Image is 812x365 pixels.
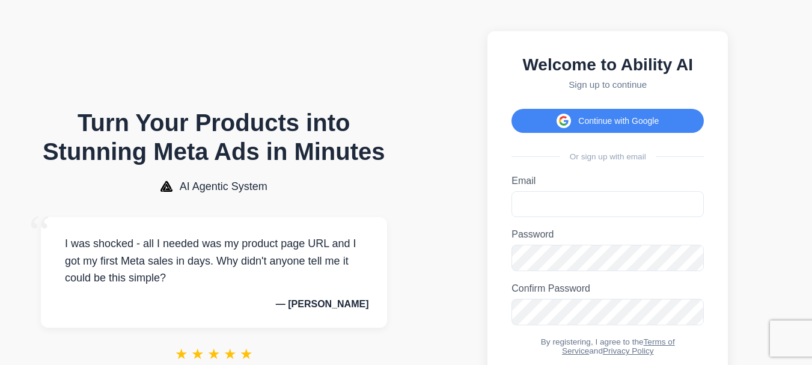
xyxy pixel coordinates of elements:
span: ★ [191,346,204,363]
img: AI Agentic System Logo [160,181,172,192]
p: I was shocked - all I needed was my product page URL and I got my first Meta sales in days. Why d... [59,235,369,287]
span: “ [29,205,50,260]
span: AI Agentic System [180,180,267,193]
label: Confirm Password [511,283,704,294]
div: Or sign up with email [511,152,704,161]
button: Continue with Google [511,109,704,133]
a: Terms of Service [562,337,675,355]
div: By registering, I agree to the and [511,337,704,355]
h2: Welcome to Ability AI [511,55,704,75]
p: Sign up to continue [511,79,704,90]
span: ★ [207,346,221,363]
label: Email [511,176,704,186]
span: ★ [175,346,188,363]
h1: Turn Your Products into Stunning Meta Ads in Minutes [41,108,387,166]
span: ★ [240,346,253,363]
label: Password [511,229,704,240]
span: ★ [224,346,237,363]
p: — [PERSON_NAME] [59,299,369,310]
a: Privacy Policy [603,346,654,355]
